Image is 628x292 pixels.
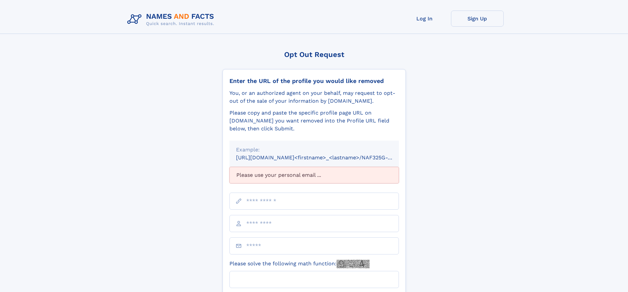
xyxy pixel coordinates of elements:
a: Sign Up [451,11,504,27]
div: Opt Out Request [223,50,406,59]
img: Logo Names and Facts [125,11,220,28]
div: Please copy and paste the specific profile page URL on [DOMAIN_NAME] you want removed into the Pr... [229,109,399,133]
div: Enter the URL of the profile you would like removed [229,77,399,85]
a: Log In [398,11,451,27]
div: Please use your personal email ... [229,167,399,183]
small: [URL][DOMAIN_NAME]<firstname>_<lastname>/NAF325G-xxxxxxxx [236,154,411,161]
label: Please solve the following math function: [229,260,370,268]
div: Example: [236,146,392,154]
div: You, or an authorized agent on your behalf, may request to opt-out of the sale of your informatio... [229,89,399,105]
